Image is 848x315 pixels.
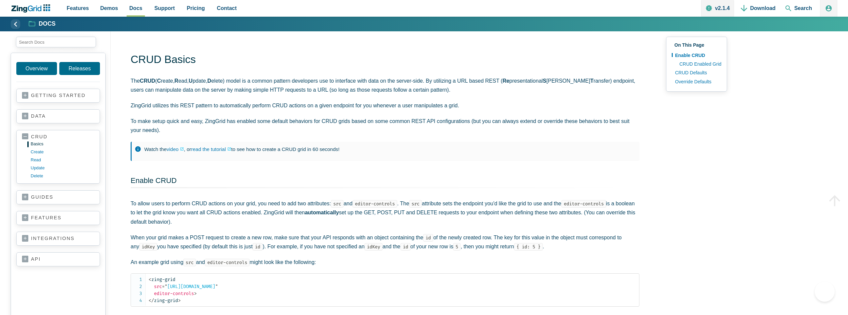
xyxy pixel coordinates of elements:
strong: C [157,78,161,84]
a: crud [22,134,94,140]
span: zing-grid [149,277,175,282]
p: The ( reate, ead, pdate, elete) model is a common pattern developers use to interface with data o... [131,76,639,94]
code: editor-controls [353,200,397,208]
code: id [401,243,411,251]
p: An example grid using and might look like the following: [131,258,639,267]
code: idKey [139,243,157,251]
input: search input [16,37,96,47]
span: Docs [129,4,142,13]
p: To make setup quick and easy, ZingGrid has enabled some default behaviors for CRUD grids based on... [131,117,639,135]
p: ZingGrid utilizes this REST pattern to automatically perform CRUD actions on a given endpoint for... [131,101,639,110]
p: Watch the , or to see how to create a CRUD grid in 60 seconds! [144,145,633,154]
span: > [194,291,197,296]
p: When your grid makes a POST request to create a new row, make sure that your API responds with an... [131,233,639,251]
span: < [149,277,151,282]
strong: R [175,78,179,84]
strong: T [590,78,593,84]
code: src [409,200,422,208]
a: Override Defaults [672,77,721,86]
span: " [165,284,167,289]
code: src [331,200,344,208]
a: read the tutorial [191,145,231,154]
span: " [215,284,218,289]
p: To allow users to perform CRUD actions on your grid, you need to add two attributes: and . The at... [131,199,639,226]
a: CRUD Enabled Grid [676,60,721,68]
strong: D [207,78,211,84]
span: Pricing [187,4,205,13]
a: update [31,164,94,172]
a: Enable CRUD [131,176,177,185]
code: editor-controls [561,200,606,208]
strong: Docs [39,21,56,27]
a: Docs [29,20,56,28]
a: api [22,256,94,263]
code: { id: 5 } [514,243,543,251]
strong: U [189,78,193,84]
span: Demos [100,4,118,13]
span: > [178,298,181,303]
a: read [31,156,94,164]
a: delete [31,172,94,180]
iframe: Toggle Customer Support [815,282,835,302]
span: [URL][DOMAIN_NAME] [162,284,218,289]
span: Support [154,4,175,13]
span: zing-grid [149,298,178,303]
a: Releases [59,62,100,75]
span: editor-controls [154,291,194,296]
a: create [31,148,94,156]
code: editor-controls [205,259,250,266]
code: idKey [365,243,383,251]
a: Enable CRUD [672,51,721,60]
span: </ [149,298,154,303]
strong: automatically [305,210,339,215]
a: CRUD Defaults [672,68,721,77]
span: Contact [217,4,237,13]
code: src [183,259,196,266]
span: Features [67,4,89,13]
a: integrations [22,235,94,242]
strong: S [543,78,546,84]
a: video [167,145,184,154]
strong: CRUD [140,78,155,84]
a: basics [31,140,94,148]
a: ZingChart Logo. Click to return to the homepage [11,4,54,13]
a: getting started [22,92,94,99]
a: features [22,215,94,221]
a: guides [22,194,94,201]
code: 5 [453,243,460,251]
strong: Re [502,78,509,84]
span: src [154,284,162,289]
a: Overview [16,62,57,75]
code: id [253,243,263,251]
a: data [22,113,94,120]
code: id [423,234,433,242]
span: = [162,284,165,289]
h1: CRUD Basics [131,53,639,68]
